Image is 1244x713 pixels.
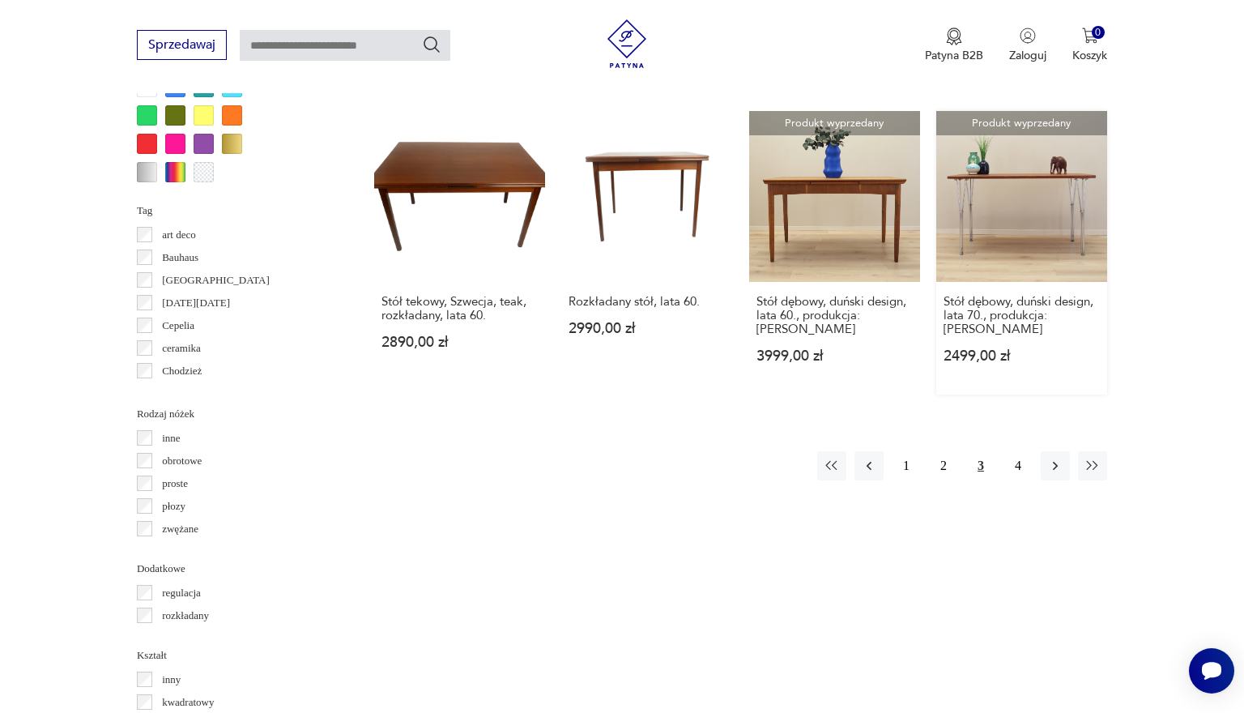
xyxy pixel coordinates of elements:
p: zwężane [162,520,198,538]
p: płozy [162,497,185,515]
p: Rodzaj nóżek [137,405,335,423]
a: Produkt wyprzedanyStół dębowy, duński design, lata 70., produkcja: DaniaStół dębowy, duński desig... [936,111,1107,395]
p: Cepelia [162,317,194,335]
p: 2890,00 zł [381,335,538,349]
p: Koszyk [1072,48,1107,63]
p: inny [162,671,181,689]
p: [GEOGRAPHIC_DATA] [162,271,270,289]
p: 2990,00 zł [569,322,725,335]
a: Stół tekowy, Szwecja, teak, rozkładany, lata 60.Stół tekowy, Szwecja, teak, rozkładany, lata 60.2... [374,111,545,395]
p: rozkładany [162,607,209,625]
p: proste [162,475,188,493]
p: ceramika [162,339,201,357]
button: 4 [1003,451,1033,480]
button: Zaloguj [1009,28,1046,63]
button: 1 [892,451,921,480]
p: Chodzież [162,362,202,380]
p: art deco [162,226,196,244]
p: [DATE][DATE] [162,294,230,312]
p: Patyna B2B [925,48,983,63]
p: Dodatkowe [137,560,335,578]
img: Ikonka użytkownika [1020,28,1036,44]
a: Ikona medaluPatyna B2B [925,28,983,63]
p: obrotowe [162,452,202,470]
p: 2499,00 zł [944,349,1100,363]
h3: Stół tekowy, Szwecja, teak, rozkładany, lata 60. [381,295,538,322]
button: 0Koszyk [1072,28,1107,63]
p: kwadratowy [162,694,214,711]
a: Sprzedawaj [137,41,227,52]
button: 3 [966,451,995,480]
button: Sprzedawaj [137,30,227,60]
div: 0 [1092,26,1106,40]
a: Produkt wyprzedanyStół dębowy, duński design, lata 60., produkcja: DaniaStół dębowy, duński desig... [749,111,920,395]
h3: Rozkładany stół, lata 60. [569,295,725,309]
h3: Stół dębowy, duński design, lata 60., produkcja: [PERSON_NAME] [756,295,913,336]
img: Ikona koszyka [1082,28,1098,44]
iframe: Smartsupp widget button [1189,648,1234,694]
p: 3999,00 zł [756,349,913,363]
button: 2 [929,451,958,480]
h3: Stół dębowy, duński design, lata 70., produkcja: [PERSON_NAME] [944,295,1100,336]
p: regulacja [162,584,201,602]
a: Rozkładany stół, lata 60.Rozkładany stół, lata 60.2990,00 zł [561,111,732,395]
button: Szukaj [422,35,441,54]
p: Bauhaus [162,249,198,267]
button: Patyna B2B [925,28,983,63]
img: Patyna - sklep z meblami i dekoracjami vintage [603,19,651,68]
p: Kształt [137,647,335,664]
p: Tag [137,202,335,220]
p: inne [162,429,180,447]
p: Ćmielów [162,385,201,403]
p: Zaloguj [1009,48,1046,63]
img: Ikona medalu [946,28,962,45]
